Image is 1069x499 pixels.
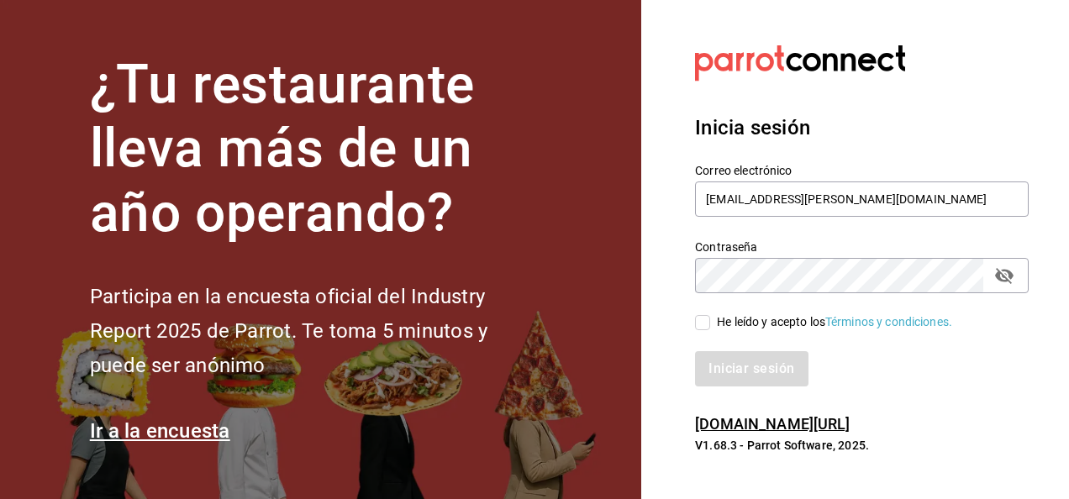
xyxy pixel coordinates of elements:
[717,313,952,331] div: He leído y acepto los
[90,53,544,246] h1: ¿Tu restaurante lleva más de un año operando?
[695,437,1029,454] p: V1.68.3 - Parrot Software, 2025.
[990,261,1019,290] button: passwordField
[90,280,544,382] h2: Participa en la encuesta oficial del Industry Report 2025 de Parrot. Te toma 5 minutos y puede se...
[695,181,1029,217] input: Ingresa tu correo electrónico
[90,419,230,443] a: Ir a la encuesta
[825,315,952,328] a: Términos y condiciones.
[695,164,1029,176] label: Correo electrónico
[695,415,850,433] a: [DOMAIN_NAME][URL]
[695,240,1029,252] label: Contraseña
[695,113,1029,143] h3: Inicia sesión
